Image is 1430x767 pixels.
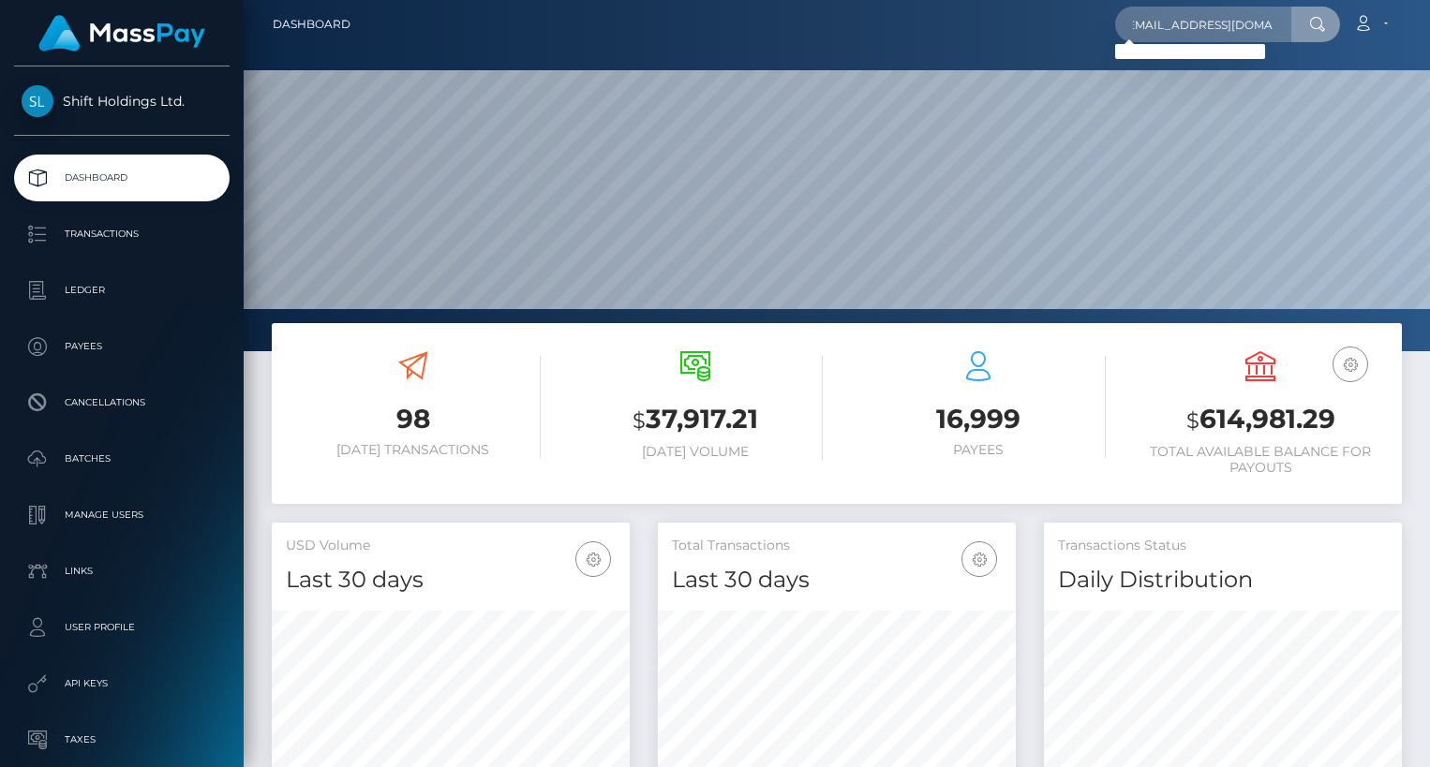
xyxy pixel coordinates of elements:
span: Shift Holdings Ltd. [14,93,230,110]
a: Dashboard [273,5,350,44]
h6: [DATE] Transactions [286,442,541,458]
h5: Transactions Status [1058,537,1388,555]
h4: Last 30 days [286,564,616,597]
p: API Keys [22,670,222,698]
h6: Total Available Balance for Payouts [1134,444,1389,476]
small: $ [1186,407,1199,434]
p: Batches [22,445,222,473]
a: Batches [14,435,230,482]
h3: 614,981.29 [1134,401,1389,439]
h5: Total Transactions [672,537,1002,555]
h3: 16,999 [851,401,1106,437]
a: Transactions [14,211,230,258]
h4: Daily Distribution [1058,564,1388,597]
p: User Profile [22,613,222,642]
a: Manage Users [14,492,230,538]
a: Links [14,548,230,595]
a: Taxes [14,716,230,763]
a: User Profile [14,604,230,651]
p: Dashboard [22,164,222,192]
p: Taxes [22,726,222,754]
img: Shift Holdings Ltd. [22,85,53,117]
a: Cancellations [14,379,230,426]
h4: Last 30 days [672,564,1002,597]
h6: [DATE] Volume [569,444,824,460]
a: Payees [14,323,230,370]
p: Links [22,557,222,585]
h5: USD Volume [286,537,616,555]
img: MassPay Logo [38,15,205,52]
a: API Keys [14,660,230,707]
p: Ledger [22,276,222,304]
p: Payees [22,332,222,361]
a: Ledger [14,267,230,314]
p: Cancellations [22,389,222,417]
p: Manage Users [22,501,222,529]
h3: 37,917.21 [569,401,824,439]
input: Search... [1115,7,1291,42]
a: Dashboard [14,155,230,201]
h6: Payees [851,442,1106,458]
h3: 98 [286,401,541,437]
small: $ [633,407,646,434]
p: Transactions [22,220,222,248]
